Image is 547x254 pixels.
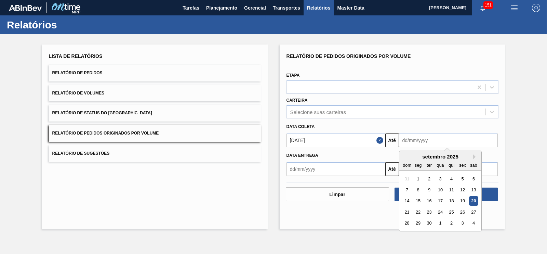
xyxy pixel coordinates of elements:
[413,185,423,194] div: Choose segunda-feira, 8 de setembro de 2025
[424,219,433,228] div: Choose terça-feira, 30 de setembro de 2025
[9,5,42,11] img: TNhmsLtSVTkK8tSr43FrP2fwEKptu5GPRR3wAAAABJRU5ErkJggg==
[446,219,456,228] div: Choose quinta-feira, 2 de outubro de 2025
[413,219,423,228] div: Choose segunda-feira, 29 de setembro de 2025
[385,162,399,176] button: Até
[469,196,478,206] div: Choose sábado, 20 de setembro de 2025
[49,125,261,142] button: Relatório de Pedidos Originados por Volume
[446,161,456,170] div: qui
[469,219,478,228] div: Choose sábado, 4 de outubro de 2025
[286,53,411,59] span: Relatório de Pedidos Originados por Volume
[469,185,478,194] div: Choose sábado, 13 de setembro de 2025
[458,174,467,183] div: Choose sexta-feira, 5 de setembro de 2025
[436,196,445,206] div: Choose quarta-feira, 17 de setembro de 2025
[49,53,103,59] span: Lista de Relatórios
[399,134,498,147] input: dd/mm/yyyy
[290,109,346,115] div: Selecione suas carteiras
[273,4,300,12] span: Transportes
[286,153,318,158] span: Data entrega
[436,161,445,170] div: qua
[286,98,308,103] label: Carteira
[469,207,478,217] div: Choose sábado, 27 de setembro de 2025
[49,145,261,162] button: Relatório de Sugestões
[446,174,456,183] div: Choose quinta-feira, 4 de setembro de 2025
[413,161,423,170] div: seg
[286,162,385,176] input: dd/mm/yyyy
[436,174,445,183] div: Choose quarta-feira, 3 de setembro de 2025
[52,71,103,75] span: Relatório de Pedidos
[52,111,152,115] span: Relatório de Status do [GEOGRAPHIC_DATA]
[446,185,456,194] div: Choose quinta-feira, 11 de setembro de 2025
[413,207,423,217] div: Choose segunda-feira, 22 de setembro de 2025
[424,185,433,194] div: Choose terça-feira, 9 de setembro de 2025
[183,4,199,12] span: Tarefas
[206,4,237,12] span: Planejamento
[483,1,493,9] span: 151
[473,154,478,159] button: Next Month
[446,196,456,206] div: Choose quinta-feira, 18 de setembro de 2025
[402,185,412,194] div: Choose domingo, 7 de setembro de 2025
[436,219,445,228] div: Choose quarta-feira, 1 de outubro de 2025
[286,134,385,147] input: dd/mm/yyyy
[399,154,481,160] div: setembro 2025
[385,134,399,147] button: Até
[458,185,467,194] div: Choose sexta-feira, 12 de setembro de 2025
[401,173,479,229] div: month 2025-09
[458,196,467,206] div: Choose sexta-feira, 19 de setembro de 2025
[424,161,433,170] div: ter
[337,4,364,12] span: Master Data
[402,196,412,206] div: Choose domingo, 14 de setembro de 2025
[49,65,261,81] button: Relatório de Pedidos
[52,91,104,96] span: Relatório de Volumes
[49,85,261,102] button: Relatório de Volumes
[244,4,266,12] span: Gerencial
[307,4,330,12] span: Relatórios
[413,196,423,206] div: Choose segunda-feira, 15 de setembro de 2025
[436,207,445,217] div: Choose quarta-feira, 24 de setembro de 2025
[458,207,467,217] div: Choose sexta-feira, 26 de setembro de 2025
[472,3,494,13] button: Notificações
[458,161,467,170] div: sex
[52,151,110,156] span: Relatório de Sugestões
[52,131,159,136] span: Relatório de Pedidos Originados por Volume
[286,73,300,78] label: Etapa
[7,21,128,29] h1: Relatórios
[469,174,478,183] div: Choose sábado, 6 de setembro de 2025
[402,207,412,217] div: Choose domingo, 21 de setembro de 2025
[413,174,423,183] div: Choose segunda-feira, 1 de setembro de 2025
[424,174,433,183] div: Choose terça-feira, 2 de setembro de 2025
[49,105,261,122] button: Relatório de Status do [GEOGRAPHIC_DATA]
[532,4,540,12] img: Logout
[402,161,412,170] div: dom
[469,161,478,170] div: sab
[402,219,412,228] div: Choose domingo, 28 de setembro de 2025
[458,219,467,228] div: Choose sexta-feira, 3 de outubro de 2025
[424,207,433,217] div: Choose terça-feira, 23 de setembro de 2025
[286,124,315,129] span: Data coleta
[510,4,518,12] img: userActions
[424,196,433,206] div: Choose terça-feira, 16 de setembro de 2025
[395,188,498,201] button: Download
[436,185,445,194] div: Choose quarta-feira, 10 de setembro de 2025
[286,188,389,201] button: Limpar
[376,134,385,147] button: Close
[446,207,456,217] div: Choose quinta-feira, 25 de setembro de 2025
[402,174,412,183] div: Not available domingo, 31 de agosto de 2025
